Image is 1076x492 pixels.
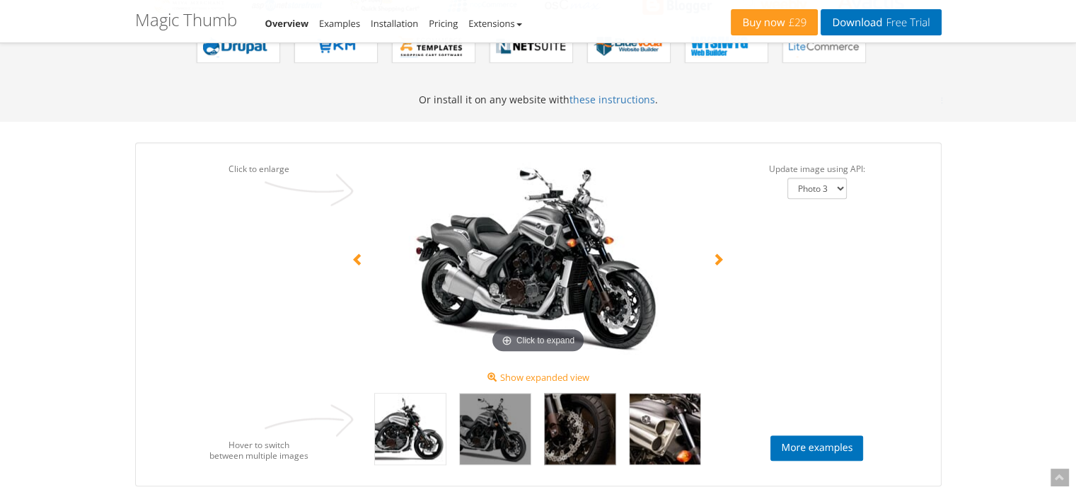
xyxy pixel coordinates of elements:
[149,440,369,461] div: Hover to switch between multiple images
[785,17,807,28] span: £29
[149,164,369,174] div: Click to enlarge
[630,394,700,464] img: Photo 4
[882,17,930,28] span: Free Trial
[691,35,762,57] b: Magic Thumb for WYSIWYG
[301,35,371,57] b: Magic Thumb for EKM
[237,395,355,447] img: Magic Thumb
[319,17,360,30] a: Examples
[545,394,615,464] img: Photo 3
[731,9,818,35] a: Buy now£29
[375,156,700,357] a: Click to expand
[203,35,274,57] b: Magic Thumb for Drupal
[392,29,475,63] a: Magic Thumb for ecommerce Templates
[569,93,655,106] a: these instructions
[135,11,237,29] h1: Magic Thumb
[294,29,378,63] a: Magic Thumb for EKM
[237,164,355,214] img: Magic Thumb
[487,370,589,386] a: Show expanded view
[429,17,458,30] a: Pricing
[770,435,863,461] a: More examples
[375,156,700,357] img: 2014-VMAX-02-small.jpg
[197,29,280,63] a: Magic Thumb for Drupal
[821,9,941,35] a: DownloadFree Trial
[782,29,866,63] a: Magic Thumb for LiteCommerce
[789,35,860,57] b: Magic Thumb for LiteCommerce
[496,35,567,57] b: Magic Thumb for NetSuite
[587,29,671,63] a: Magic Thumb for BlueVoda
[707,164,927,199] div: Update image using API:
[490,29,573,63] a: Magic Thumb for NetSuite
[398,35,469,57] b: Magic Thumb for ecommerce Templates
[371,17,418,30] a: Installation
[594,35,664,57] b: Magic Thumb for BlueVoda
[685,29,768,63] a: Magic Thumb for WYSIWYG
[265,17,309,30] a: Overview
[460,394,531,464] img: Photo 2
[375,394,446,464] img: Photo 1
[468,17,521,30] a: Extensions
